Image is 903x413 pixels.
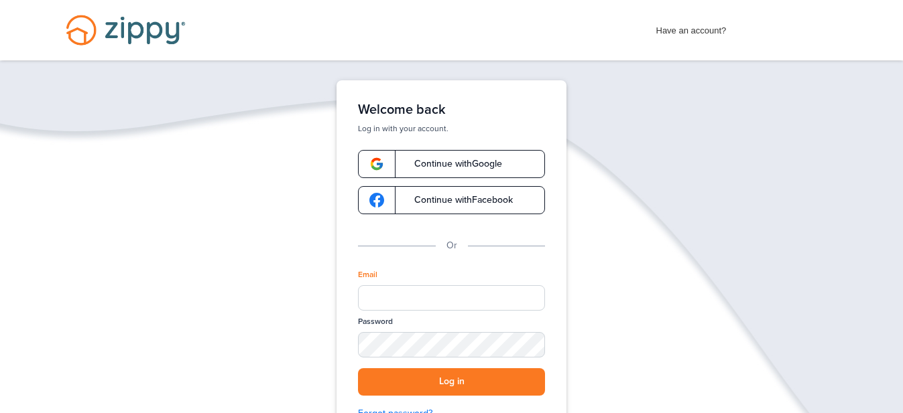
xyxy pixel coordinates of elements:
[446,238,457,253] p: Or
[358,102,545,118] h1: Welcome back
[358,269,377,280] label: Email
[358,316,393,327] label: Password
[656,17,727,38] span: Have an account?
[358,150,545,178] a: google-logoContinue withGoogle
[358,186,545,214] a: google-logoContinue withFacebook
[401,159,502,169] span: Continue with Google
[369,193,384,208] img: google-logo
[369,157,384,171] img: google-logo
[358,368,545,396] button: Log in
[358,123,545,134] p: Log in with your account.
[358,285,545,311] input: Email
[865,382,900,410] img: Back to Top
[401,195,513,205] span: Continue with Facebook
[358,332,545,357] input: Password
